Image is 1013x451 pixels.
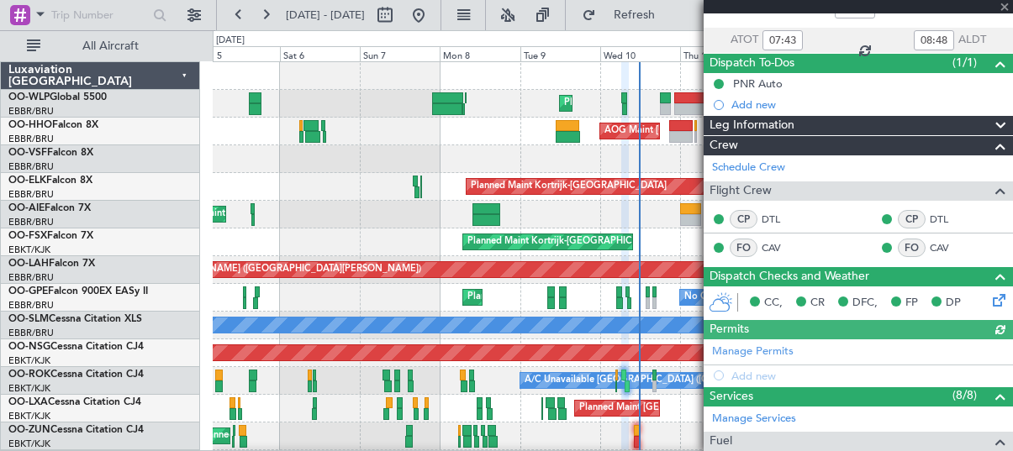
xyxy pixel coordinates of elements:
div: FO [730,239,757,257]
span: CC, [764,295,783,312]
a: OO-WLPGlobal 5500 [8,92,107,102]
a: EBKT/KJK [8,410,50,422]
a: OO-LXACessna Citation CJ4 [8,397,141,407]
div: Fri 5 [200,46,280,61]
span: Flight Crew [710,181,772,201]
span: DFC, [852,295,878,312]
span: OO-FSX [8,231,47,241]
a: OO-NSGCessna Citation CJ4 [8,342,144,352]
span: (8/8) [952,386,977,404]
span: CR [810,295,825,312]
div: Planned Maint Liege [564,91,652,116]
span: OO-GPE [8,286,48,296]
div: PNR Auto [733,76,783,91]
a: EBBR/BRU [8,327,54,339]
div: Planned Maint [GEOGRAPHIC_DATA] ([GEOGRAPHIC_DATA] National) [467,285,772,310]
div: CP [730,210,757,228]
span: OO-LXA [8,397,48,407]
span: OO-NSG [8,342,50,352]
span: OO-ZUN [8,425,50,435]
div: Planned Maint [GEOGRAPHIC_DATA] ([GEOGRAPHIC_DATA] National) [579,396,884,421]
span: OO-VSF [8,148,47,158]
a: OO-ELKFalcon 8X [8,176,92,186]
a: EBBR/BRU [8,216,54,228]
div: Mon 8 [440,46,520,61]
button: Refresh [574,2,675,29]
a: EBKT/KJK [8,382,50,395]
span: OO-AIE [8,203,45,213]
a: Schedule Crew [712,160,785,176]
a: OO-ZUNCessna Citation CJ4 [8,425,144,435]
a: Manage Services [712,411,796,427]
span: Leg Information [710,116,794,135]
a: OO-ROKCessna Citation CJ4 [8,370,144,380]
span: OO-ROK [8,370,50,380]
a: OO-SLMCessna Citation XLS [8,314,142,324]
span: Fuel [710,432,732,451]
a: EBBR/BRU [8,160,54,173]
a: OO-VSFFalcon 8X [8,148,93,158]
a: EBKT/KJK [8,354,50,367]
span: OO-LAH [8,259,49,269]
div: Tue 9 [520,46,600,61]
span: All Aircraft [44,40,177,52]
span: ALDT [958,32,986,49]
a: OO-GPEFalcon 900EX EASy II [8,286,148,296]
div: [DATE] [216,34,245,48]
span: Services [710,387,753,406]
a: OO-LAHFalcon 7X [8,259,95,269]
a: DTL [930,212,968,227]
div: CP [898,210,926,228]
a: EBBR/BRU [8,188,54,201]
span: [DATE] - [DATE] [286,8,365,23]
div: Thu 11 [680,46,760,61]
span: FP [905,295,918,312]
a: EBBR/BRU [8,299,54,312]
span: Dispatch To-Dos [710,54,794,73]
div: No Crew [GEOGRAPHIC_DATA] ([GEOGRAPHIC_DATA] National) [684,285,966,310]
a: EBBR/BRU [8,133,54,145]
div: A/C Unavailable [GEOGRAPHIC_DATA] ([GEOGRAPHIC_DATA] National) [525,368,837,393]
a: EBKT/KJK [8,438,50,450]
div: Wed 10 [600,46,680,61]
span: Dispatch Checks and Weather [710,267,869,286]
a: CAV [930,240,968,255]
div: Planned Maint Kortrijk-[GEOGRAPHIC_DATA] [467,229,663,254]
a: EBKT/KJK [8,244,50,256]
div: Planned Maint Kortrijk-[GEOGRAPHIC_DATA] [471,174,667,199]
span: Crew [710,136,738,155]
span: Refresh [599,9,670,21]
a: EBBR/BRU [8,105,54,118]
a: OO-FSXFalcon 7X [8,231,93,241]
div: FO [898,239,926,257]
span: ATOT [731,32,758,49]
a: DTL [762,212,799,227]
div: Sun 7 [360,46,440,61]
span: OO-ELK [8,176,46,186]
div: Add new [731,97,1005,112]
span: DP [946,295,961,312]
span: OO-HHO [8,120,52,130]
span: OO-SLM [8,314,49,324]
a: OO-AIEFalcon 7X [8,203,91,213]
button: All Aircraft [18,33,182,60]
a: EBBR/BRU [8,271,54,284]
span: (1/1) [952,54,977,71]
span: OO-WLP [8,92,50,102]
input: Trip Number [51,3,148,28]
a: OO-HHOFalcon 8X [8,120,98,130]
a: CAV [762,240,799,255]
div: Sat 6 [280,46,360,61]
div: AOG Maint [US_STATE] ([GEOGRAPHIC_DATA]) [604,118,808,144]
